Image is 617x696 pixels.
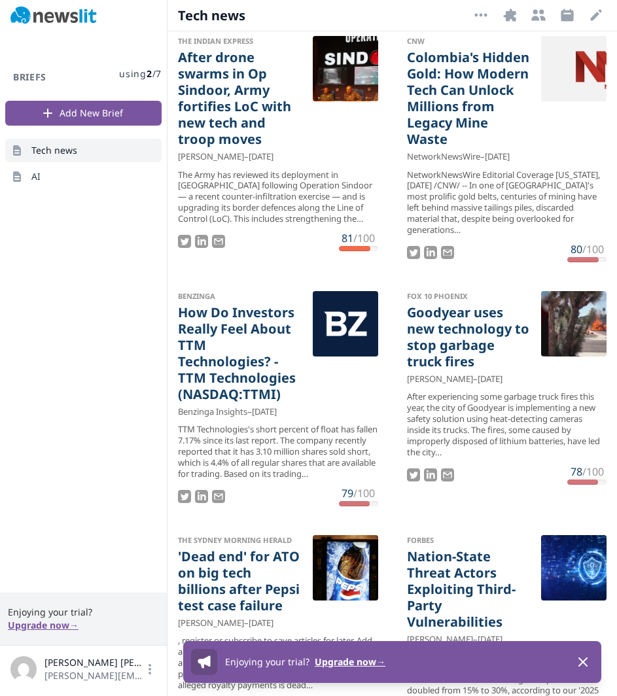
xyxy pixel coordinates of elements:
[195,235,208,248] img: LinkedIn Share
[407,304,531,370] a: Goodyear uses new technology to stop garbage truck fires
[342,486,353,500] span: 79
[44,656,143,669] span: [PERSON_NAME] [PERSON_NAME]
[249,150,273,163] time: [DATE]
[5,139,162,162] a: Tech news
[178,235,191,248] img: Tweet
[252,406,277,418] time: [DATE]
[342,231,353,245] span: 81
[582,242,604,256] span: /100
[407,291,531,302] div: FOX 10 Phoenix
[8,619,79,632] button: Upgrade now
[178,617,249,629] span: [PERSON_NAME] –
[5,71,54,84] h3: Briefs
[10,7,97,25] img: Newslit
[407,373,478,385] span: [PERSON_NAME] –
[478,373,502,385] time: [DATE]
[119,67,162,80] span: using / 7
[178,548,302,614] a: 'Dead end' for ATO on big tech billions after Pepsi test case failure
[178,406,252,418] span: Benzinga Insights –
[178,49,302,147] a: After drone swarms in Op Sindoor, Army fortifies LoC with new tech and troop moves
[407,535,531,546] div: Forbes
[225,655,309,668] span: Enjoying your trial?
[178,150,249,163] span: [PERSON_NAME] –
[441,246,454,259] img: Email story
[315,655,385,669] button: Upgrade now
[407,391,607,457] div: After experiencing some garbage truck fires this year, the city of Goodyear is implementing a new...
[69,619,79,631] span: →
[407,36,531,46] div: CNW
[478,633,502,646] time: [DATE]
[407,169,607,235] div: NetworkNewsWire Editorial Coverage [US_STATE], [DATE] /CNW/ -- In one of [GEOGRAPHIC_DATA]'s most...
[212,490,225,503] img: Email story
[178,635,378,690] div: , register or subscribe to save articles for later. Add articles to your saved list and come back...
[178,291,302,302] div: Benzinga
[407,633,478,646] span: [PERSON_NAME] –
[178,7,247,25] span: Tech news
[10,656,156,682] button: [PERSON_NAME] [PERSON_NAME][PERSON_NAME][EMAIL_ADDRESS][DOMAIN_NAME]
[407,49,531,147] a: Colombia's Hidden Gold: How Modern Tech Can Unlock Millions from Legacy Mine Waste
[178,424,378,479] div: TTM Technologies's short percent of float has fallen 7.17% since its last report. The company rec...
[178,169,378,224] div: The Army has reviewed its deployment in [GEOGRAPHIC_DATA] following Operation Sindoor — a recent ...
[147,67,152,80] span: 2
[407,150,485,163] span: NetworkNewsWire –
[249,617,273,629] time: [DATE]
[178,36,302,46] div: The Indian Express
[441,468,454,481] img: Email story
[5,101,162,126] button: Add New Brief
[31,170,41,183] span: AI
[212,235,225,248] img: Email story
[424,246,437,259] img: LinkedIn Share
[195,490,208,503] img: LinkedIn Share
[376,655,385,668] span: →
[5,165,162,188] a: AI
[571,242,582,256] span: 80
[582,464,604,479] span: /100
[178,304,302,402] a: How Do Investors Really Feel About TTM Technologies? - TTM Technologies (NASDAQ:TTMI)
[485,150,510,163] time: [DATE]
[353,231,375,245] span: /100
[44,669,143,682] span: [PERSON_NAME][EMAIL_ADDRESS][DOMAIN_NAME]
[31,144,77,157] span: Tech news
[571,464,582,479] span: 78
[407,548,531,630] a: Nation-State Threat Actors Exploiting Third-Party Vulnerabilities
[407,246,420,259] img: Tweet
[178,490,191,503] img: Tweet
[178,535,302,546] div: The Sydney Morning Herald
[407,468,420,481] img: Tweet
[8,606,159,619] span: Enjoying your trial?
[353,486,375,500] span: /100
[424,468,437,481] img: LinkedIn Share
